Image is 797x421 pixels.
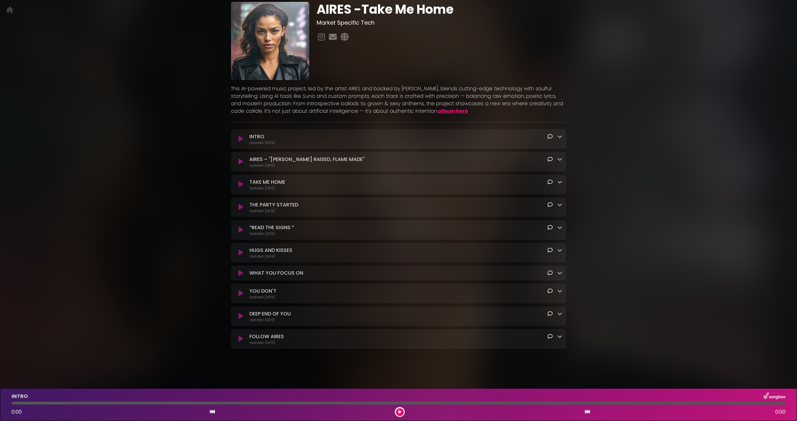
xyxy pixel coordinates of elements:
p: THE PARTY STARTED [249,201,298,209]
p: Updated: [DATE] [249,140,562,145]
h1: AIRES -Take Me Home [317,2,566,17]
p: Updated: [DATE] [249,231,562,236]
p: DEEP END OF YOU [249,310,291,318]
p: FOLLOW AIRES [249,333,284,340]
a: album here [438,107,468,115]
p: “READ THE SIGNS ” [249,224,294,231]
p: AIRES – "[PERSON_NAME] RAISED, FLAME MADE" [249,156,365,163]
p: Updated: [DATE] [249,209,562,213]
p: Updated: [DATE] [249,186,562,191]
p: TAKE ME HOME [249,178,285,186]
p: Updated: [DATE] [249,295,562,300]
p: Updated: [DATE] [249,254,562,259]
p: WHAT YOU FOCUS ON [249,269,303,277]
p: Updated: [DATE] [249,318,562,322]
p: HUGS AND KISSES [249,247,292,254]
p: YOU DON'T [249,287,276,295]
p: This AI-powered music project, led by the artist AIRES and backed by [PERSON_NAME], blends cuttin... [231,85,566,115]
p: INTRO [249,133,264,140]
p: Updated: [DATE] [249,340,562,345]
img: nY8tuuUUROaZ0ycu6YtA [231,2,309,80]
h3: Market Specific Tech [317,19,566,26]
p: Updated: [DATE] [249,163,562,168]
